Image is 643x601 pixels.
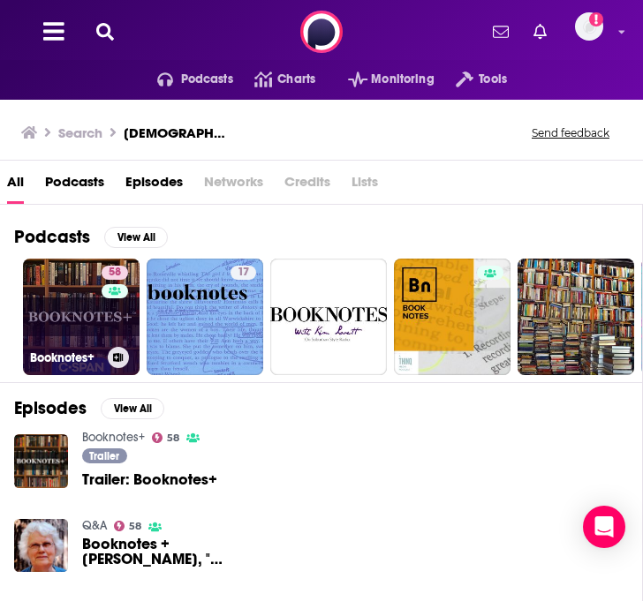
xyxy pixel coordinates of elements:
h3: [DEMOGRAPHIC_DATA] [124,124,228,141]
span: Tools [479,67,507,92]
span: Trailer [89,451,119,462]
h3: Search [58,124,102,141]
h2: Podcasts [14,226,90,248]
a: 58Booknotes+ [23,259,140,375]
a: Booknotes+ [82,430,145,445]
svg: Add a profile image [589,12,603,26]
div: Open Intercom Messenger [583,506,625,548]
span: Lists [352,168,378,204]
h3: Booknotes+ [30,350,101,365]
span: Podcasts [181,67,233,92]
span: Booknotes + [PERSON_NAME], "[PERSON_NAME] Boy Secrets" [82,537,284,567]
button: View All [104,227,168,248]
a: 17 [231,266,256,280]
a: Episodes [125,168,183,204]
a: Q&A [82,518,107,533]
a: 58 [152,432,180,443]
img: User Profile [575,12,603,41]
a: Booknotes + Beverley Eddy, "Ritchie Boy Secrets" [82,537,284,567]
a: All [7,168,24,204]
span: Charts [277,67,315,92]
img: Podchaser - Follow, Share and Rate Podcasts [300,11,343,53]
a: PodcastsView All [14,226,168,248]
button: Send feedback [526,125,615,140]
a: Show notifications dropdown [526,17,554,47]
span: 58 [109,264,121,282]
button: open menu [136,65,233,94]
span: 58 [129,522,141,530]
span: Monitoring [371,67,434,92]
span: Logged in as AirwaveMedia [575,12,603,41]
button: open menu [327,65,435,94]
a: Trailer: Booknotes+ [82,472,217,487]
img: Trailer: Booknotes+ [14,434,68,488]
h2: Episodes [14,397,87,419]
a: 58 [102,266,128,280]
button: View All [101,398,164,419]
a: 17 [147,259,263,375]
a: EpisodesView All [14,397,164,419]
span: 58 [167,434,179,442]
a: Podcasts [45,168,104,204]
a: Show notifications dropdown [486,17,516,47]
img: Booknotes + Beverley Eddy, "Ritchie Boy Secrets" [14,519,68,573]
a: 58 [114,521,142,531]
span: Networks [204,168,263,204]
button: open menu [435,65,507,94]
a: Charts [233,65,315,94]
a: Logged in as AirwaveMedia [575,12,614,51]
span: Credits [284,168,330,204]
span: 17 [238,264,249,282]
